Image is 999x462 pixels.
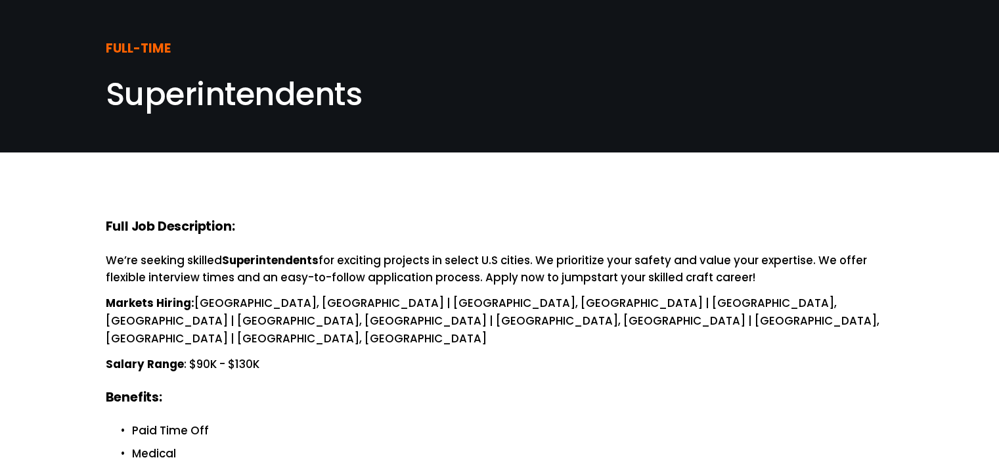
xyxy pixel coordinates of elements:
strong: Salary Range [106,356,184,372]
strong: Superintendents [222,252,319,268]
strong: FULL-TIME [106,39,171,57]
p: Paid Time Off [132,422,894,440]
strong: Markets Hiring: [106,295,194,311]
p: We’re seeking skilled for exciting projects in select U.S cities. We prioritize your safety and v... [106,252,894,287]
p: [GEOGRAPHIC_DATA], [GEOGRAPHIC_DATA] | [GEOGRAPHIC_DATA], [GEOGRAPHIC_DATA] | [GEOGRAPHIC_DATA], ... [106,294,894,348]
strong: Full Job Description: [106,218,235,235]
p: : $90K - $130K [106,356,894,373]
strong: Benefits: [106,388,162,406]
span: Superintendents [106,72,363,116]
